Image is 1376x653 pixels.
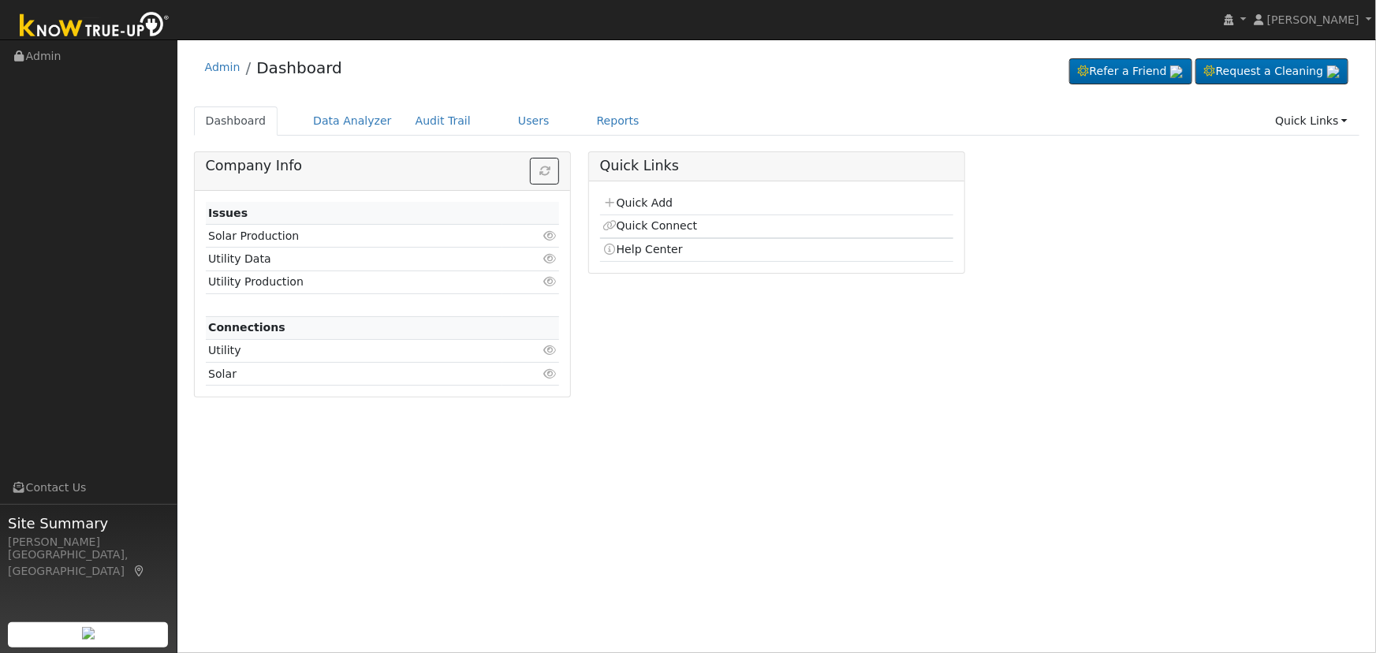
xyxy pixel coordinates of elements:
a: Refer a Friend [1069,58,1192,85]
strong: Connections [208,321,285,334]
a: Data Analyzer [301,106,404,136]
img: retrieve [1170,65,1183,78]
a: Quick Add [602,196,673,209]
i: Click to view [543,368,557,379]
a: Users [506,106,561,136]
i: Click to view [543,345,557,356]
h5: Quick Links [600,158,954,174]
a: Dashboard [256,58,342,77]
a: Map [132,565,147,577]
a: Reports [585,106,651,136]
a: Help Center [602,243,683,256]
span: Site Summary [8,513,169,534]
a: Quick Links [1263,106,1359,136]
img: retrieve [82,627,95,640]
strong: Issues [208,207,248,219]
img: retrieve [1327,65,1340,78]
div: [PERSON_NAME] [8,534,169,550]
i: Click to view [543,253,557,264]
div: [GEOGRAPHIC_DATA], [GEOGRAPHIC_DATA] [8,547,169,580]
i: Click to view [543,230,557,241]
a: Request a Cleaning [1195,58,1348,85]
a: Quick Connect [602,219,697,232]
a: Audit Trail [404,106,483,136]
td: Utility Production [206,271,502,293]
td: Utility [206,339,502,362]
img: Know True-Up [12,9,177,44]
span: [PERSON_NAME] [1267,13,1359,26]
td: Solar Production [206,225,502,248]
td: Solar [206,363,502,386]
i: Click to view [543,276,557,287]
a: Admin [205,61,241,73]
td: Utility Data [206,248,502,271]
a: Dashboard [194,106,278,136]
h5: Company Info [206,158,560,174]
